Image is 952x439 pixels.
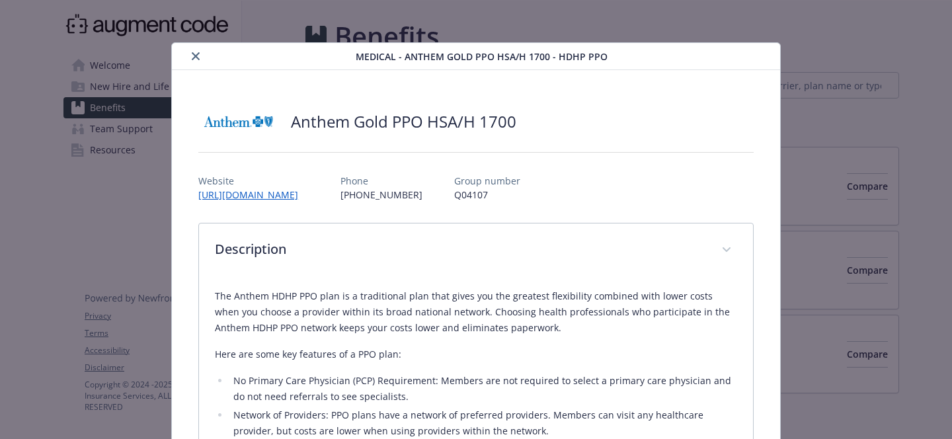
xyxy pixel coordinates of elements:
span: Medical - Anthem Gold PPO HSA/H 1700 - HDHP PPO [356,50,608,63]
li: Network of Providers: PPO plans have a network of preferred providers. Members can visit any heal... [229,407,737,439]
a: [URL][DOMAIN_NAME] [198,188,309,201]
p: Here are some key features of a PPO plan: [215,346,737,362]
p: Q04107 [454,188,520,202]
p: Website [198,174,309,188]
li: No Primary Care Physician (PCP) Requirement: Members are not required to select a primary care ph... [229,373,737,405]
button: close [188,48,204,64]
p: Phone [340,174,422,188]
p: [PHONE_NUMBER] [340,188,422,202]
img: Anthem Blue Cross [198,102,278,141]
h2: Anthem Gold PPO HSA/H 1700 [291,110,516,133]
p: Description [215,239,705,259]
div: Description [199,223,753,278]
p: The Anthem HDHP PPO plan is a traditional plan that gives you the greatest flexibility combined w... [215,288,737,336]
p: Group number [454,174,520,188]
